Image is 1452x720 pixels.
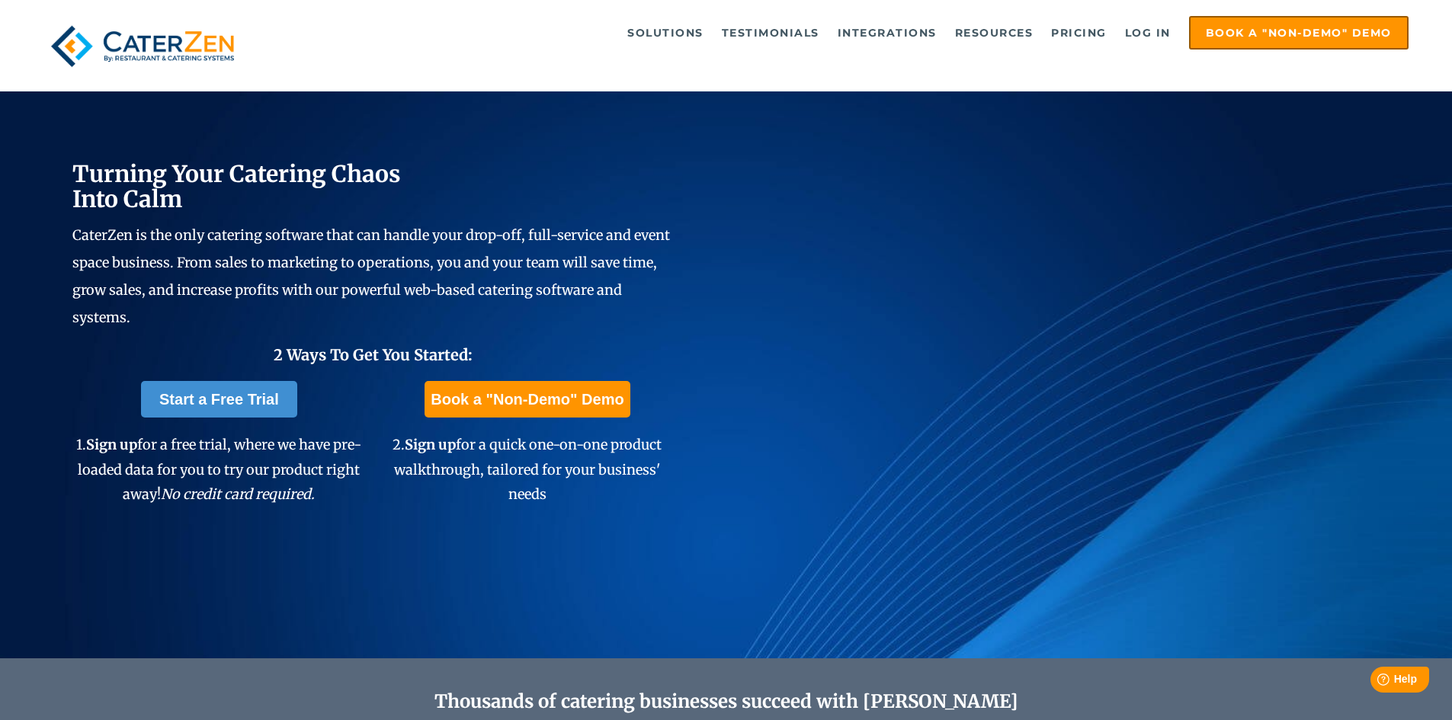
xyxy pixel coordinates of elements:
a: Integrations [830,18,944,48]
a: Solutions [620,18,711,48]
a: Log in [1117,18,1178,48]
span: Turning Your Catering Chaos Into Calm [72,159,401,213]
a: Pricing [1043,18,1114,48]
a: Book a "Non-Demo" Demo [1189,16,1409,50]
img: caterzen [43,16,242,76]
span: 2 Ways To Get You Started: [274,345,473,364]
iframe: Help widget launcher [1316,661,1435,703]
span: Sign up [405,436,456,453]
h2: Thousands of catering businesses succeed with [PERSON_NAME] [146,691,1307,713]
span: 2. for a quick one-on-one product walkthrough, tailored for your business' needs [393,436,662,503]
a: Book a "Non-Demo" Demo [425,381,630,418]
span: Sign up [86,436,137,453]
div: Navigation Menu [277,16,1409,50]
span: CaterZen is the only catering software that can handle your drop-off, full-service and event spac... [72,226,670,326]
a: Start a Free Trial [141,381,297,418]
em: No credit card required. [161,485,315,503]
a: Resources [947,18,1041,48]
a: Testimonials [714,18,827,48]
span: 1. for a free trial, where we have pre-loaded data for you to try our product right away! [76,436,361,503]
